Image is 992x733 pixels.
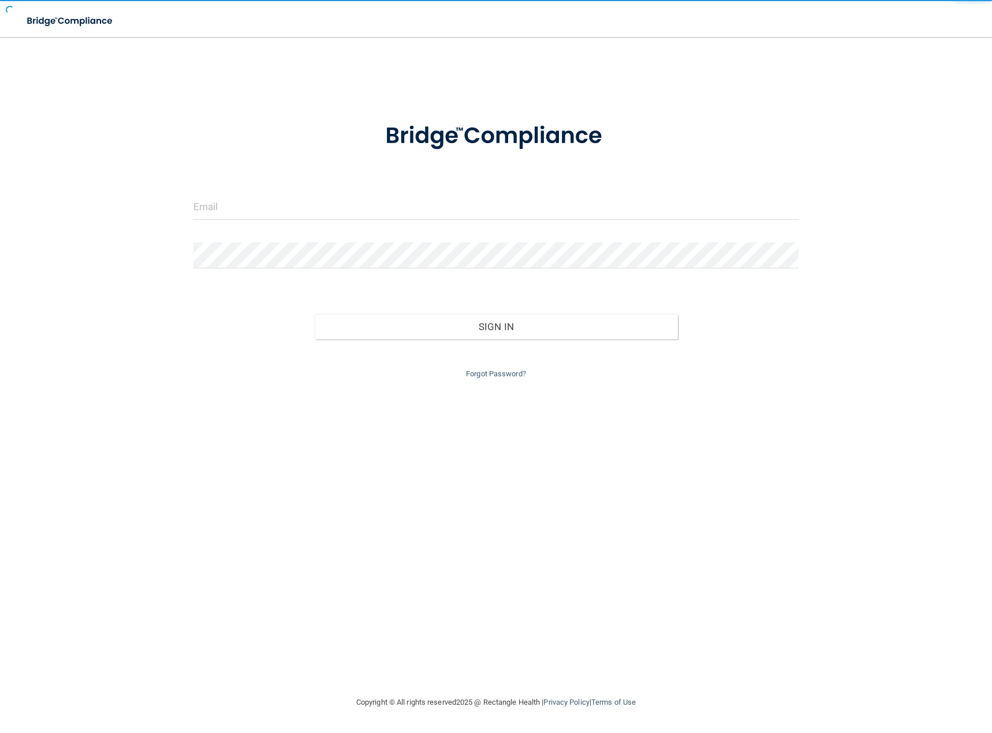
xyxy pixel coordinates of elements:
input: Email [193,194,799,220]
img: bridge_compliance_login_screen.278c3ca4.svg [361,106,631,166]
a: Forgot Password? [466,369,526,378]
button: Sign In [315,314,678,339]
a: Terms of Use [591,698,636,706]
img: bridge_compliance_login_screen.278c3ca4.svg [17,9,124,33]
a: Privacy Policy [543,698,589,706]
div: Copyright © All rights reserved 2025 @ Rectangle Health | | [285,684,707,721]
